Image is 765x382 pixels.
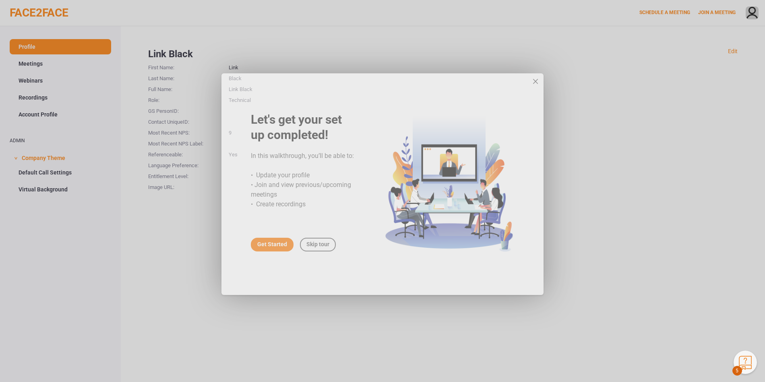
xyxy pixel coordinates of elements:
div: close [531,84,540,92]
img: 529f8e19-6579-4d44-ac2b-6317457d1a0c.png [380,115,519,267]
div: Skip tour [300,245,336,258]
div: Get Started [251,245,294,258]
button: Knowledge Center Bot, also known as KC Bot is an onboarding assistant that allows you to see the ... [734,351,757,374]
div: ∑aåāБδ ⷺ [3,3,118,11]
span: Let's get your set up completed! [251,119,342,149]
td: In this walkthrough, you’ll be able to: • Update your profile • Join and view previous/upcoming m... [250,80,354,302]
span: 5 [732,366,742,376]
div: ∑aåāБδ ⷺ [3,11,118,19]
